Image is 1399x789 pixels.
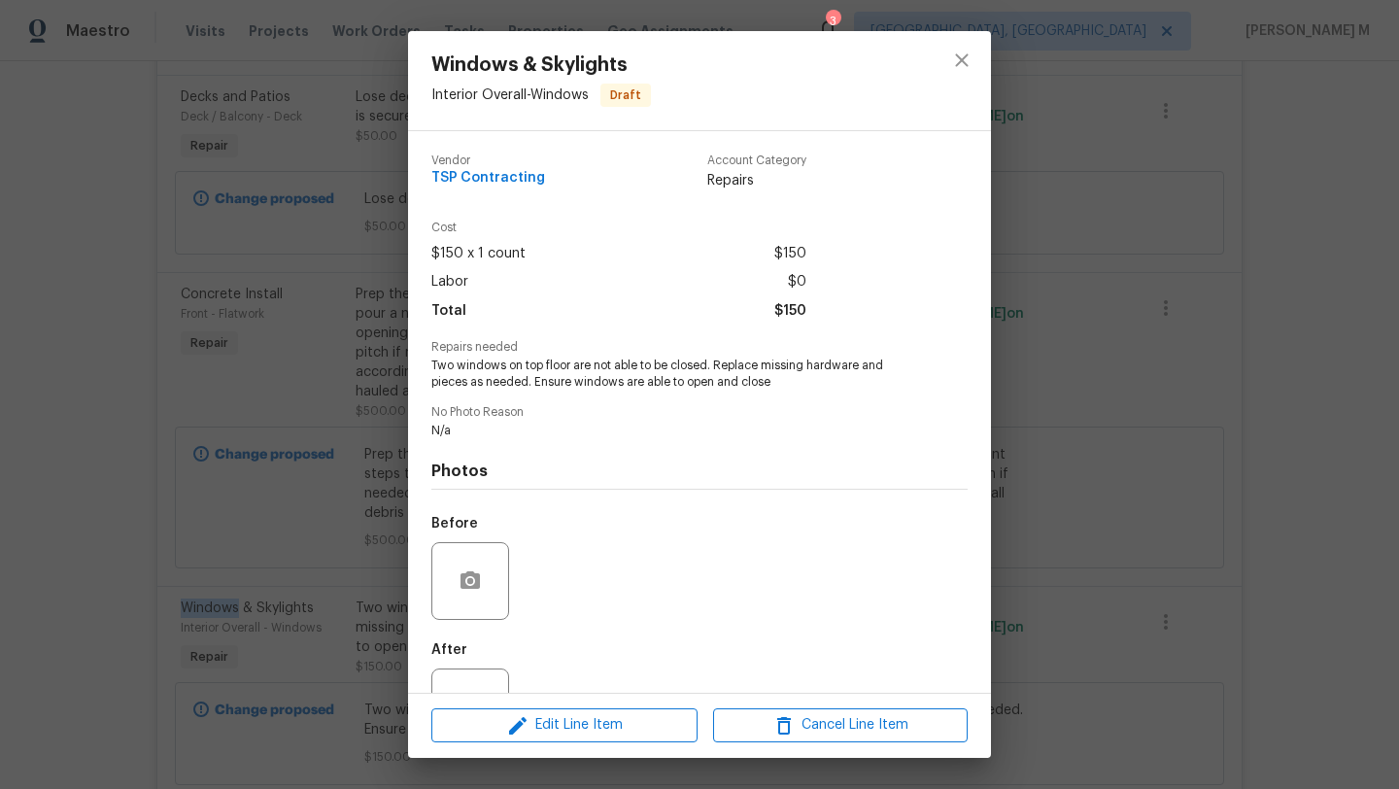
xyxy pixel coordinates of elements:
span: $150 [774,297,806,326]
h4: Photos [431,462,968,481]
h5: After [431,643,467,657]
span: Repairs needed [431,341,968,354]
button: close [938,37,985,84]
button: Cancel Line Item [713,708,968,742]
div: 3 [826,12,839,31]
span: Cancel Line Item [719,713,962,738]
span: Repairs [707,171,806,190]
span: Account Category [707,154,806,167]
span: N/a [431,423,914,439]
h5: Before [431,517,478,531]
span: Vendor [431,154,545,167]
span: Total [431,297,466,326]
span: Edit Line Item [437,713,692,738]
span: No Photo Reason [431,406,968,419]
span: $150 [774,240,806,268]
span: TSP Contracting [431,171,545,186]
span: Labor [431,268,468,296]
span: Interior Overall - Windows [431,88,589,102]
span: $0 [788,268,806,296]
span: Two windows on top floor are not able to be closed. Replace missing hardware and pieces as needed... [431,358,914,391]
span: $150 x 1 count [431,240,526,268]
span: Draft [602,86,649,105]
span: Cost [431,222,806,234]
button: Edit Line Item [431,708,698,742]
span: Windows & Skylights [431,54,651,76]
